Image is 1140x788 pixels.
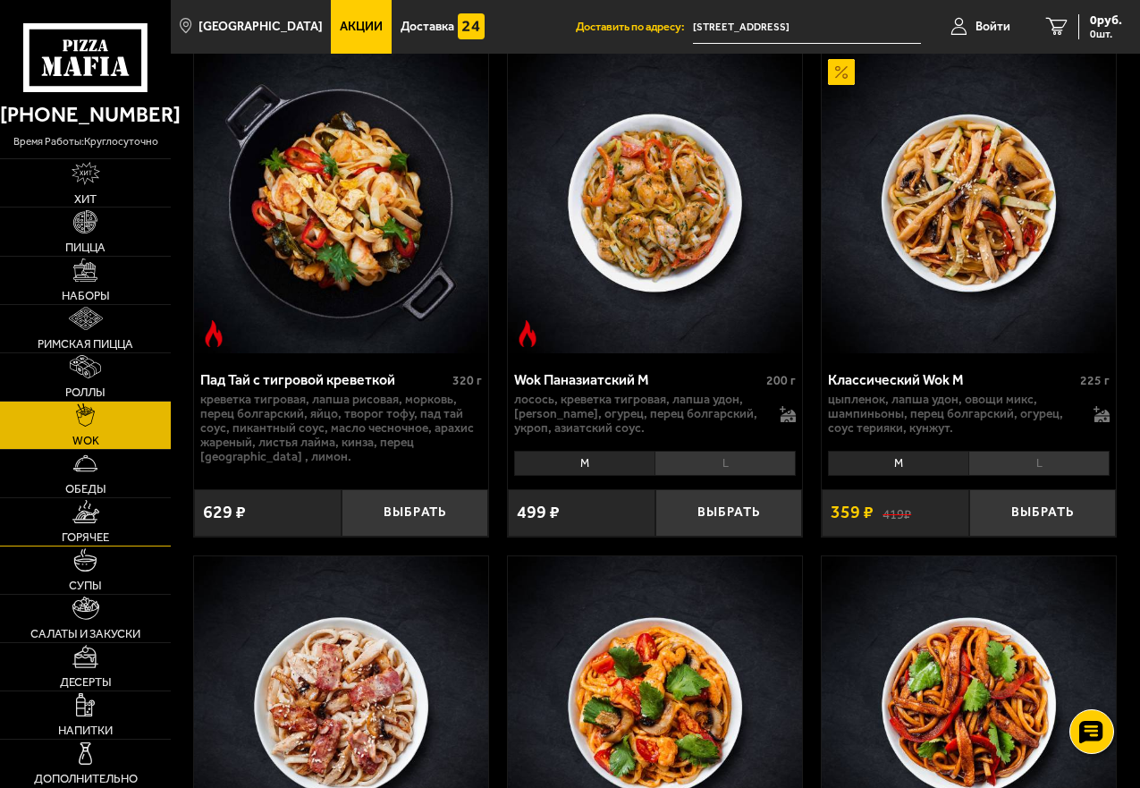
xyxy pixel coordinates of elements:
[38,338,133,350] span: Римская пицца
[30,628,140,640] span: Салаты и закуски
[828,451,968,476] li: M
[194,53,488,353] img: Пад Тай с тигровой креветкой
[514,451,654,476] li: M
[200,393,482,464] p: креветка тигровая, лапша рисовая, морковь, перец болгарский, яйцо, творог тофу, пад тай соус, пик...
[975,21,1010,33] span: Войти
[822,53,1116,353] a: АкционныйКлассический Wok M
[458,13,485,40] img: 15daf4d41897b9f0e9f617042186c801.svg
[514,320,541,347] img: Острое блюдо
[828,59,855,86] img: Акционный
[198,21,323,33] span: [GEOGRAPHIC_DATA]
[508,53,802,353] a: Острое блюдоWok Паназиатский M
[72,435,99,446] span: WOK
[882,504,911,521] s: 419 ₽
[655,489,803,537] button: Выбрать
[1090,14,1122,27] span: 0 руб.
[342,489,489,537] button: Выбрать
[200,371,448,388] div: Пад Тай с тигровой креветкой
[203,504,246,521] span: 629 ₽
[60,676,112,688] span: Десерты
[693,11,921,44] input: Ваш адрес доставки
[62,531,109,543] span: Горячее
[517,504,560,521] span: 499 ₽
[58,724,113,736] span: Напитки
[693,11,921,44] span: Россия, Санкт-Петербург, Будапештская улица, 3к2
[401,21,454,33] span: Доставка
[1080,373,1110,388] span: 225 г
[65,241,106,253] span: Пицца
[828,393,1082,436] p: цыпленок, лапша удон, овощи микс, шампиньоны, перец болгарский, огурец, соус терияки, кунжут.
[766,373,796,388] span: 200 г
[654,451,796,476] li: L
[340,21,383,33] span: Акции
[69,580,102,591] span: Супы
[1090,29,1122,39] span: 0 шт.
[65,386,106,398] span: Роллы
[508,53,802,353] img: Wok Паназиатский M
[968,451,1110,476] li: L
[831,504,874,521] span: 359 ₽
[828,371,1076,388] div: Классический Wok M
[200,320,227,347] img: Острое блюдо
[969,489,1117,537] button: Выбрать
[74,193,97,205] span: Хит
[514,371,762,388] div: Wok Паназиатский M
[452,373,482,388] span: 320 г
[194,53,488,353] a: Острое блюдоПад Тай с тигровой креветкой
[62,290,110,301] span: Наборы
[822,53,1116,353] img: Классический Wok M
[65,483,106,495] span: Обеды
[576,21,693,33] span: Доставить по адресу:
[34,773,138,784] span: Дополнительно
[514,393,768,436] p: лосось, креветка тигровая, лапша удон, [PERSON_NAME], огурец, перец болгарский, укроп, азиатский ...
